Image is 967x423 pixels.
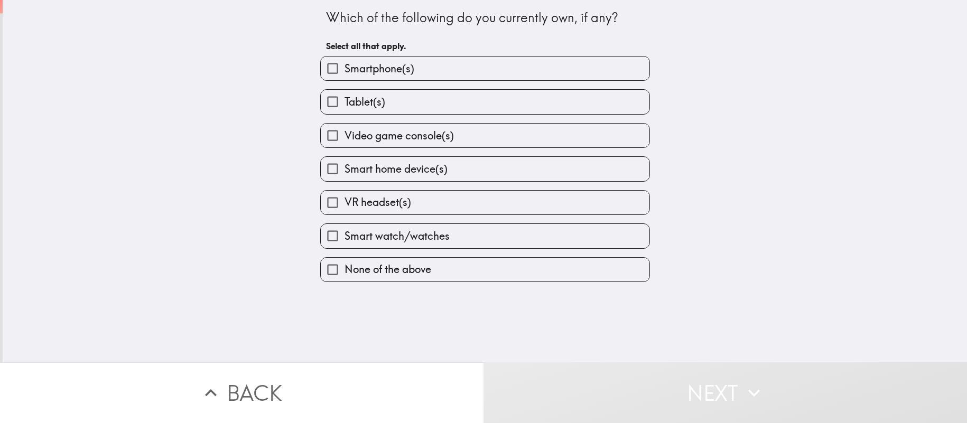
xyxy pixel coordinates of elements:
button: VR headset(s) [321,191,649,214]
span: Smart watch/watches [345,229,450,243]
span: None of the above [345,262,431,277]
span: Smart home device(s) [345,162,448,176]
span: VR headset(s) [345,195,411,210]
button: Smart watch/watches [321,224,649,248]
button: Smart home device(s) [321,157,649,181]
button: Video game console(s) [321,124,649,147]
span: Tablet(s) [345,95,385,109]
button: Tablet(s) [321,90,649,114]
span: Video game console(s) [345,128,454,143]
button: Next [484,362,967,423]
div: Which of the following do you currently own, if any? [326,9,644,27]
span: Smartphone(s) [345,61,414,76]
button: None of the above [321,258,649,281]
button: Smartphone(s) [321,57,649,80]
h6: Select all that apply. [326,40,644,52]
